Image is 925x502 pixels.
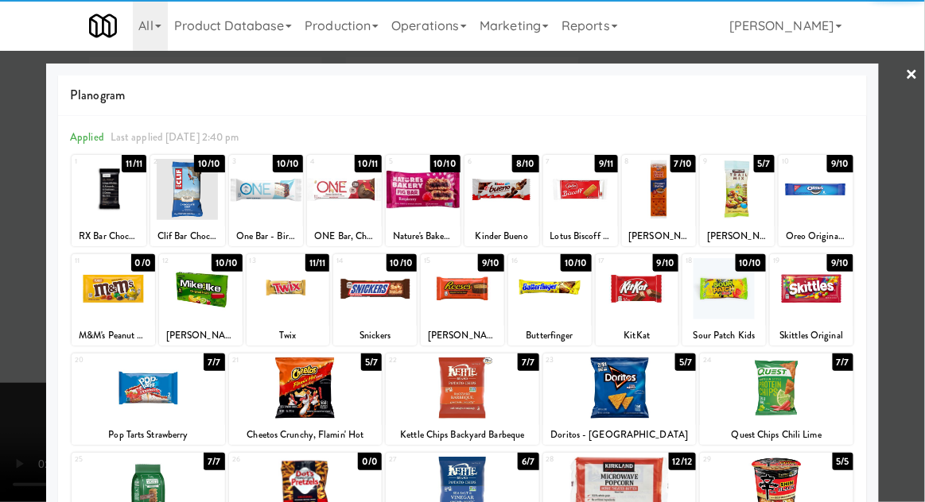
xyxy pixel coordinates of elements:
[273,155,304,172] div: 10/10
[72,155,146,246] div: 111/11RX Bar Chocolate Sea Salt
[131,254,155,272] div: 0/0
[232,453,305,466] div: 26
[111,129,239,145] span: Last applied [DATE] 2:40 pm
[781,226,851,246] div: Oreo Original Cookie
[543,425,697,445] div: Doritos - [GEOGRAPHIC_DATA]
[122,155,146,172] div: 11/11
[72,254,155,346] div: 110/0M&M's Peanut Chocolate
[833,453,853,470] div: 5/5
[518,353,538,371] div: 7/7
[773,254,811,268] div: 19
[686,254,724,268] div: 18
[204,353,224,371] div: 7/7
[421,254,504,346] div: 159/10[PERSON_NAME] Milk Chocolate Peanut Butter
[624,226,694,246] div: [PERSON_NAME] Toast Chee Peanut Butter
[625,155,659,168] div: 8
[307,155,382,246] div: 410/11ONE Bar, Chocolate Peanut Butter Cup
[779,226,853,246] div: Oreo Original Cookie
[543,226,618,246] div: Lotus Biscoff Cookies
[599,254,637,268] div: 17
[653,254,678,272] div: 9/10
[161,326,240,346] div: [PERSON_NAME] and [PERSON_NAME] Original
[305,254,330,272] div: 11/11
[700,226,775,246] div: [PERSON_NAME] Trail Mix
[702,226,772,246] div: [PERSON_NAME] Trail Mix
[194,155,225,172] div: 10/10
[358,453,382,470] div: 0/0
[518,453,538,470] div: 6/7
[770,254,853,346] div: 199/10Skittles Original
[150,155,225,246] div: 210/10Clif Bar Chocolate Chip
[670,155,696,172] div: 7/10
[232,155,266,168] div: 3
[150,226,225,246] div: Clif Bar Chocolate Chip
[247,326,330,346] div: Twix
[703,453,776,466] div: 29
[546,453,620,466] div: 28
[250,254,288,268] div: 13
[508,254,592,346] div: 1610/10Butterfinger
[467,226,537,246] div: Kinder Bueno
[333,326,417,346] div: Snickers
[703,353,776,367] div: 24
[388,425,537,445] div: Kettle Chips Backyard Barbeque
[74,326,153,346] div: M&M's Peanut Chocolate
[162,254,200,268] div: 12
[229,425,383,445] div: Cheetos Crunchy, Flamin' Hot
[232,353,305,367] div: 21
[546,226,616,246] div: Lotus Biscoff Cookies
[464,155,539,246] div: 68/10Kinder Bueno
[154,155,188,168] div: 2
[159,254,243,346] div: 1210/10[PERSON_NAME] and [PERSON_NAME] Original
[423,326,502,346] div: [PERSON_NAME] Milk Chocolate Peanut Butter
[386,226,461,246] div: Nature's Bakery Raspberry Fig Bar
[229,155,304,246] div: 310/10One Bar - Birthday Cake
[229,353,383,445] div: 215/7Cheetos Crunchy, Flamin' Hot
[74,425,223,445] div: Pop Tarts Strawberry
[508,326,592,346] div: Butterfinger
[424,254,462,268] div: 15
[512,155,538,172] div: 8/10
[387,254,418,272] div: 10/10
[700,425,853,445] div: Quest Chips Chili Lime
[159,326,243,346] div: [PERSON_NAME] and [PERSON_NAME] Original
[333,254,417,346] div: 1410/10Snickers
[682,254,766,346] div: 1810/10Sour Patch Kids
[702,425,851,445] div: Quest Chips Chili Lime
[779,155,853,246] div: 109/10Oreo Original Cookie
[72,353,225,445] div: 207/7Pop Tarts Strawberry
[336,254,375,268] div: 14
[685,326,764,346] div: Sour Patch Kids
[70,129,104,145] span: Applied
[75,254,113,268] div: 11
[703,155,737,168] div: 9
[231,425,380,445] div: Cheetos Crunchy, Flamin' Hot
[700,353,853,445] div: 247/7Quest Chips Chili Lime
[386,155,461,246] div: 510/10Nature's Bakery Raspberry Fig Bar
[511,326,589,346] div: Butterfinger
[669,453,697,470] div: 12/12
[70,83,855,107] span: Planogram
[355,155,383,172] div: 10/11
[622,226,697,246] div: [PERSON_NAME] Toast Chee Peanut Butter
[827,155,853,172] div: 9/10
[386,353,539,445] div: 227/7Kettle Chips Backyard Barbeque
[229,226,304,246] div: One Bar - Birthday Cake
[336,326,414,346] div: Snickers
[595,155,617,172] div: 9/11
[682,326,766,346] div: Sour Patch Kids
[231,226,301,246] div: One Bar - Birthday Cake
[72,425,225,445] div: Pop Tarts Strawberry
[675,353,696,371] div: 5/7
[596,326,679,346] div: KitKat
[389,453,462,466] div: 27
[782,155,816,168] div: 10
[464,226,539,246] div: Kinder Bueno
[72,326,155,346] div: M&M's Peanut Chocolate
[307,226,382,246] div: ONE Bar, Chocolate Peanut Butter Cup
[546,155,581,168] div: 7
[75,353,148,367] div: 20
[770,326,853,346] div: Skittles Original
[827,254,853,272] div: 9/10
[596,254,679,346] div: 179/10KitKat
